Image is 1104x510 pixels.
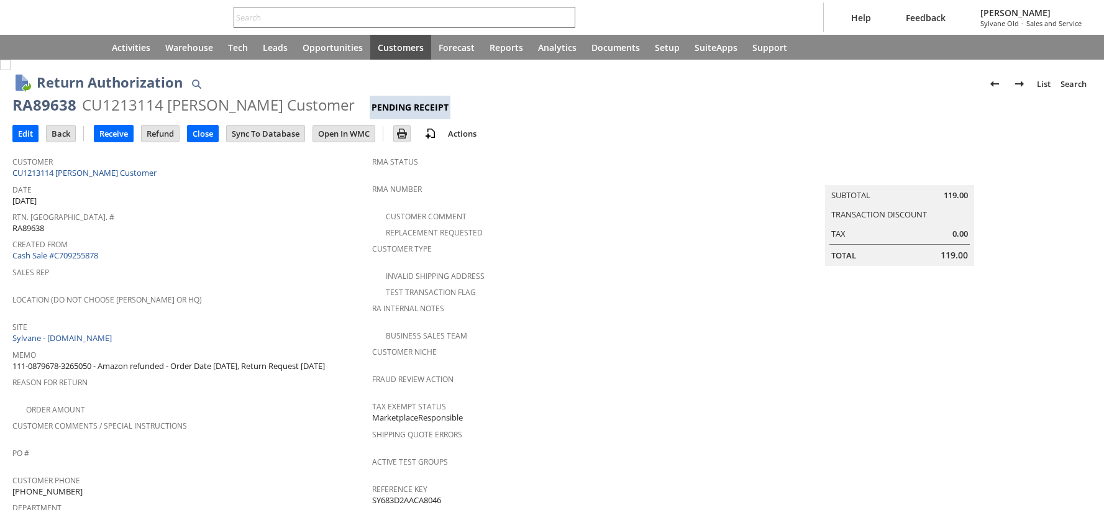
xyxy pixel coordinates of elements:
[987,76,1002,91] img: Previous
[263,42,288,53] span: Leads
[372,347,437,357] a: Customer Niche
[831,209,927,220] a: Transaction Discount
[538,42,577,53] span: Analytics
[189,76,204,91] img: Quick Find
[370,35,431,60] a: Customers
[825,165,974,185] caption: Summary
[372,303,444,314] a: RA Internal Notes
[831,250,856,261] a: Total
[687,35,745,60] a: SuiteApps
[941,249,968,262] span: 119.00
[1021,19,1024,28] span: -
[851,12,871,24] span: Help
[12,448,29,458] a: PO #
[12,250,98,261] a: Cash Sale #C709255878
[255,35,295,60] a: Leads
[386,287,476,298] a: Test Transaction Flag
[1012,76,1027,91] img: Next
[372,457,448,467] a: Active Test Groups
[82,95,355,115] div: CU1213114 [PERSON_NAME] Customer
[482,35,531,60] a: Reports
[1026,19,1082,28] span: Sales and Service
[165,42,213,53] span: Warehouse
[370,96,450,119] div: Pending Receipt
[12,212,114,222] a: Rtn. [GEOGRAPHIC_DATA]. #
[75,35,104,60] a: Home
[423,126,438,141] img: add-record.svg
[1032,74,1056,94] a: List
[372,401,446,412] a: Tax Exempt Status
[372,244,432,254] a: Customer Type
[490,42,523,53] span: Reports
[227,125,304,142] input: Sync To Database
[94,125,133,142] input: Receive
[12,195,37,207] span: [DATE]
[12,222,44,234] span: RA89638
[313,125,375,142] input: Open In WMC
[37,72,183,93] h1: Return Authorization
[12,350,36,360] a: Memo
[558,10,573,25] svg: Search
[695,42,737,53] span: SuiteApps
[752,42,787,53] span: Support
[431,35,482,60] a: Forecast
[26,404,85,415] a: Order Amount
[47,125,75,142] input: Back
[12,421,187,431] a: Customer Comments / Special Instructions
[15,35,45,60] a: Recent Records
[22,40,37,55] svg: Recent Records
[386,271,485,281] a: Invalid Shipping Address
[745,35,795,60] a: Support
[142,125,179,142] input: Refund
[234,10,558,25] input: Search
[12,377,88,388] a: Reason For Return
[12,322,27,332] a: Site
[584,35,647,60] a: Documents
[372,429,462,440] a: Shipping Quote Errors
[372,374,454,385] a: Fraud Review Action
[221,35,255,60] a: Tech
[386,211,467,222] a: Customer Comment
[1056,74,1092,94] a: Search
[228,42,248,53] span: Tech
[188,125,218,142] input: Close
[13,125,38,142] input: Edit
[12,486,83,498] span: [PHONE_NUMBER]
[531,35,584,60] a: Analytics
[12,167,160,178] a: CU1213114 [PERSON_NAME] Customer
[906,12,946,24] span: Feedback
[372,484,427,494] a: Reference Key
[104,35,158,60] a: Activities
[12,267,49,278] a: Sales Rep
[439,42,475,53] span: Forecast
[831,189,870,201] a: Subtotal
[980,19,1019,28] span: Sylvane Old
[386,330,467,341] a: Business Sales Team
[52,40,67,55] svg: Shortcuts
[12,184,32,195] a: Date
[372,157,418,167] a: RMA Status
[303,42,363,53] span: Opportunities
[295,35,370,60] a: Opportunities
[12,475,80,486] a: Customer Phone
[655,42,680,53] span: Setup
[45,35,75,60] div: Shortcuts
[12,294,202,305] a: Location (Do Not Choose [PERSON_NAME] or HQ)
[158,35,221,60] a: Warehouse
[952,228,968,240] span: 0.00
[378,42,424,53] span: Customers
[647,35,687,60] a: Setup
[12,360,325,372] span: 111-0879678-3265050 - Amazon refunded - Order Date [DATE], Return Request [DATE]
[12,157,53,167] a: Customer
[831,228,846,239] a: Tax
[386,227,483,238] a: Replacement Requested
[591,42,640,53] span: Documents
[372,494,441,506] span: SY683D2AACA8046
[112,42,150,53] span: Activities
[395,126,409,141] img: Print
[443,128,481,139] a: Actions
[12,332,115,344] a: Sylvane - [DOMAIN_NAME]
[394,125,410,142] input: Print
[82,40,97,55] svg: Home
[980,7,1082,19] span: [PERSON_NAME]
